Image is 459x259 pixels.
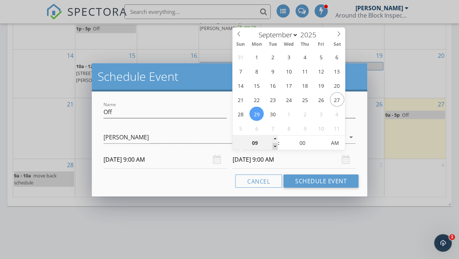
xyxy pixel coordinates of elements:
span: September 2, 2025 [266,49,280,64]
span: : [278,135,280,150]
span: September 12, 2025 [314,64,328,78]
span: October 9, 2025 [298,121,312,135]
span: October 4, 2025 [330,106,344,121]
input: Select date [104,151,227,169]
span: September 23, 2025 [266,92,280,106]
span: September 10, 2025 [282,64,296,78]
span: September 5, 2025 [314,49,328,64]
span: September 22, 2025 [249,92,264,106]
span: September 24, 2025 [282,92,296,106]
input: Year [298,30,322,40]
span: September 27, 2025 [330,92,344,106]
span: Fri [313,42,329,47]
span: September 29, 2025 [249,106,264,121]
span: September 8, 2025 [249,64,264,78]
span: September 4, 2025 [298,49,312,64]
span: September 19, 2025 [314,78,328,92]
span: October 8, 2025 [282,121,296,135]
span: September 3, 2025 [282,49,296,64]
span: Sun [233,42,249,47]
span: September 16, 2025 [266,78,280,92]
span: Tue [264,42,281,47]
span: September 26, 2025 [314,92,328,106]
span: September 15, 2025 [249,78,264,92]
button: Cancel [235,174,282,188]
span: September 13, 2025 [330,64,344,78]
span: October 10, 2025 [314,121,328,135]
span: Click to toggle [325,135,345,150]
span: October 3, 2025 [314,106,328,121]
span: September 21, 2025 [233,92,248,106]
span: September 14, 2025 [233,78,248,92]
span: October 7, 2025 [266,121,280,135]
span: October 2, 2025 [298,106,312,121]
span: September 30, 2025 [266,106,280,121]
span: Thu [297,42,313,47]
span: October 6, 2025 [249,121,264,135]
span: September 28, 2025 [233,106,248,121]
span: September 17, 2025 [282,78,296,92]
input: Select date [233,151,356,169]
iframe: Intercom live chat [434,234,452,252]
span: October 11, 2025 [330,121,344,135]
span: August 31, 2025 [233,49,248,64]
span: Wed [281,42,297,47]
span: Mon [248,42,264,47]
h2: Schedule Event [98,69,361,84]
i: arrow_drop_down [347,133,355,142]
span: September 1, 2025 [249,49,264,64]
span: September 25, 2025 [298,92,312,106]
span: September 11, 2025 [298,64,312,78]
span: September 9, 2025 [266,64,280,78]
button: Schedule Event [283,174,358,188]
span: October 5, 2025 [233,121,248,135]
span: Sat [329,42,345,47]
span: September 20, 2025 [330,78,344,92]
span: September 18, 2025 [298,78,312,92]
span: September 6, 2025 [330,49,344,64]
span: September 7, 2025 [233,64,248,78]
span: October 1, 2025 [282,106,296,121]
span: 1 [449,234,455,240]
div: [PERSON_NAME] [104,134,149,140]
